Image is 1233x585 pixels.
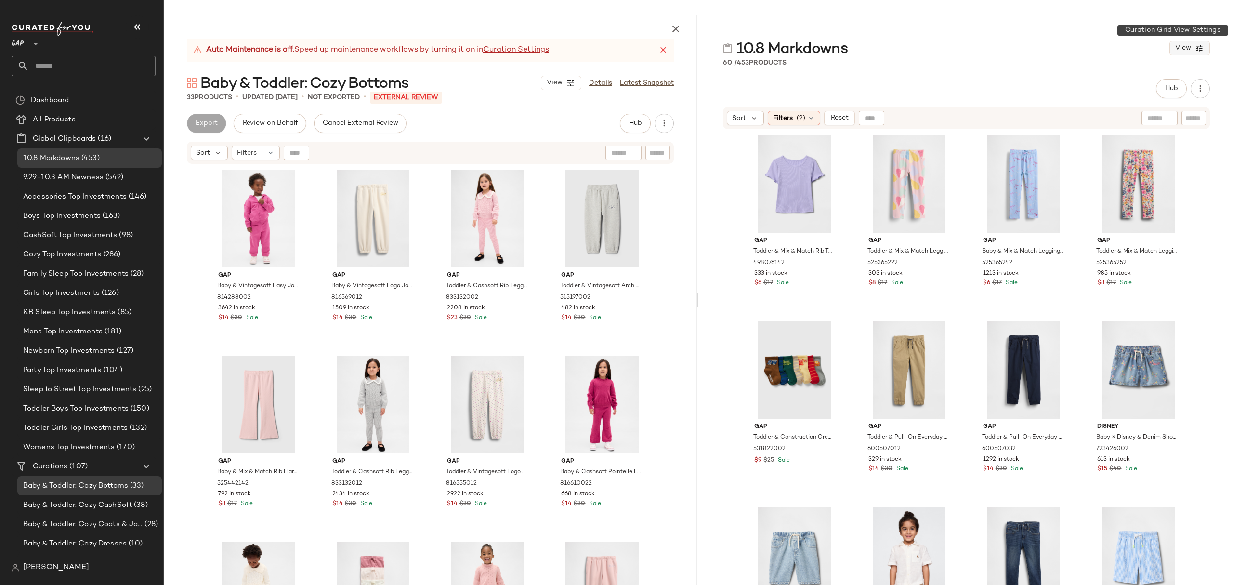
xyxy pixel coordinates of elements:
span: $14 [561,314,572,322]
span: $30 [231,314,242,322]
span: 833132012 [331,479,362,488]
p: External REVIEW [370,92,442,104]
span: Sale [1123,466,1137,472]
span: Cancel External Review [322,120,398,127]
img: cn60617130.jpg [553,356,650,453]
span: (181) [103,326,122,337]
img: cn55904045.jpg [747,321,843,419]
span: (163) [101,211,120,222]
span: Review on Behalf [242,120,298,127]
span: (33) [128,480,144,492]
span: $40 [1109,465,1121,474]
span: 1213 in stock [983,269,1019,278]
span: Womens Top Investments [23,442,115,453]
span: 10.8 Markdowns [23,153,79,164]
img: cn59584148.jpg [861,135,958,233]
span: Dashboard [31,95,69,106]
span: (146) [127,191,147,202]
span: Toddler & Mix & Match Leggings by Gap Pink Hearts Size 12-18 M [867,247,949,256]
span: (286) [101,249,121,260]
span: 600507012 [867,445,901,453]
span: View [546,79,563,87]
span: Cozy Top Investments [23,249,101,260]
span: (453) [79,153,100,164]
span: 600507032 [982,445,1016,453]
span: Toddler & Vintagesoft Logo Joggers by Gap [PERSON_NAME] Floral Size 12-18 M [446,468,527,477]
div: Products [723,58,787,68]
span: • [236,92,238,103]
span: $15 [1097,465,1107,474]
span: $30 [459,314,471,322]
span: Baby & Toddler: Cozy CashSoft [23,500,132,511]
span: Toddler & Vintagesoft Arch Logo Joggers by Gap Grey Size 18-24 M [560,282,642,291]
span: Sale [889,280,903,286]
img: cn60100610.jpg [975,135,1072,233]
img: svg%3e [15,95,25,105]
img: cn57096386.jpg [210,356,307,453]
span: All Products [33,114,76,125]
span: Toddler & Mix & Match Rib T-Shirt by Gap Warm Violet Size 3 YRS [753,247,835,256]
button: Hub [620,114,651,133]
span: Sale [358,501,372,507]
span: (542) [104,172,124,183]
span: Baby & Toddler: Cozy EOF [23,558,113,569]
span: (104) [101,365,122,376]
span: $8 [1097,279,1104,288]
span: (170) [115,442,135,453]
span: Gap [754,237,836,245]
span: (16) [96,133,111,145]
span: 329 in stock [868,455,902,464]
span: $30 [996,465,1007,474]
img: cn59787685.jpg [439,356,536,453]
img: svg%3e [187,78,197,88]
span: 333 in stock [754,269,787,278]
span: (38) [132,500,148,511]
span: Hub [1165,85,1178,93]
span: $14 [332,314,343,322]
span: Curations [33,461,67,472]
a: Details [589,78,612,88]
img: cn59761259.jpg [1089,135,1186,233]
span: Gap [332,271,414,280]
span: $14 [332,500,343,508]
span: (28) [129,268,144,279]
span: Sale [587,315,601,321]
span: $14 [447,500,458,508]
span: Baby & Toddler: Cozy Bottoms [200,74,408,93]
span: Reset [830,114,848,122]
p: updated [DATE] [242,93,298,103]
span: $6 [983,279,990,288]
div: Products [187,93,232,103]
span: 1509 in stock [332,304,369,313]
span: 33 [187,94,195,101]
img: cn56286682.jpg [553,170,650,267]
span: • [302,92,304,103]
span: 525442142 [217,479,249,488]
span: 60 / [723,59,737,66]
span: 3642 in stock [218,304,255,313]
span: Baby & Vintagesoft Easy Joggers by Gap Bright Fuchsia Size 6-12 M [217,282,299,291]
span: 303 in stock [868,269,903,278]
span: 525365252 [1096,259,1127,267]
span: Girls Top Investments [23,288,100,299]
span: 2922 in stock [447,490,484,499]
span: Baby & Toddler: Cozy Bottoms [23,480,128,492]
span: Sort [732,113,746,123]
span: Toddler & Pull-On Everyday Slim Joggers by Gap New British Khaki Size 2 YRS [867,433,949,442]
span: $30 [574,314,585,322]
span: Sale [775,280,789,286]
span: $14 [218,314,229,322]
span: CashSoft Top Investments [23,230,117,241]
span: $30 [459,500,471,508]
button: Review on Behalf [234,114,306,133]
span: $14 [561,500,572,508]
span: Gap [868,237,950,245]
span: 1292 in stock [983,455,1019,464]
span: [PERSON_NAME] [23,562,89,573]
span: $8 [868,279,876,288]
span: Toddler Girls Top Investments [23,423,128,434]
span: Baby × Disney & Denim Shorts by Gap New Medium Wash Size 6-12 M [1096,433,1178,442]
span: (10) [127,538,143,549]
span: (2) [797,113,805,123]
span: 531822002 [753,445,786,453]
